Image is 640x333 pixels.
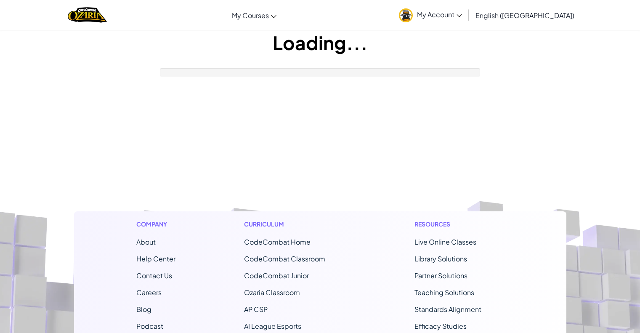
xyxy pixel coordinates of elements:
[136,237,156,246] a: About
[244,271,309,280] a: CodeCombat Junior
[232,11,269,20] span: My Courses
[399,8,413,22] img: avatar
[414,254,467,263] a: Library Solutions
[471,4,579,27] a: English ([GEOGRAPHIC_DATA])
[68,6,107,24] a: Ozaria by CodeCombat logo
[136,288,162,297] a: Careers
[136,271,172,280] span: Contact Us
[475,11,574,20] span: English ([GEOGRAPHIC_DATA])
[395,2,466,28] a: My Account
[244,237,311,246] span: CodeCombat Home
[414,322,467,330] a: Efficacy Studies
[68,6,107,24] img: Home
[136,322,163,330] a: Podcast
[136,254,175,263] a: Help Center
[414,237,476,246] a: Live Online Classes
[414,271,467,280] a: Partner Solutions
[244,305,268,314] a: AP CSP
[136,305,151,314] a: Blog
[244,254,325,263] a: CodeCombat Classroom
[136,220,175,229] h1: Company
[414,305,481,314] a: Standards Alignment
[414,288,474,297] a: Teaching Solutions
[414,220,504,229] h1: Resources
[244,220,346,229] h1: Curriculum
[228,4,281,27] a: My Courses
[417,10,462,19] span: My Account
[244,322,301,330] a: AI League Esports
[244,288,300,297] a: Ozaria Classroom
